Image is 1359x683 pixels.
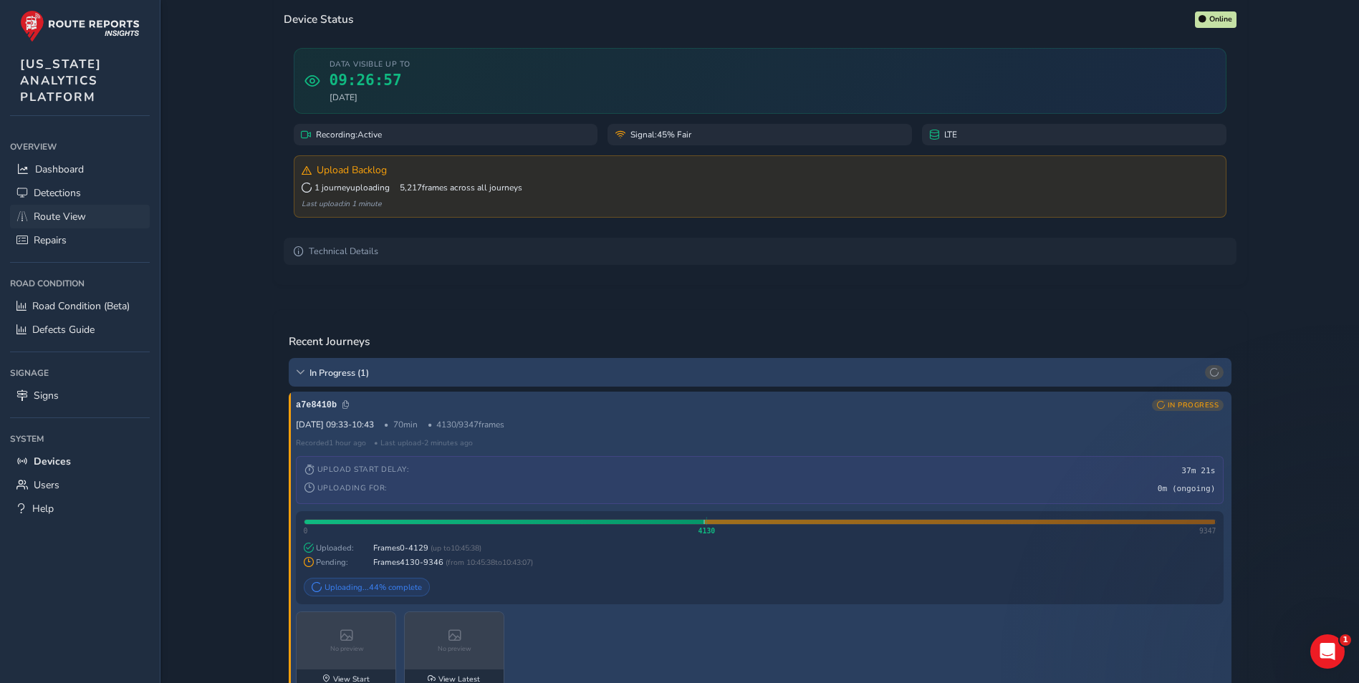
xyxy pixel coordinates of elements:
[10,273,150,294] div: Road Condition
[10,205,150,228] a: Route View
[630,129,691,140] span: Signal: 45% Fair
[1168,400,1219,410] span: IN PROGRESS
[330,92,410,103] span: [DATE]
[302,198,1218,209] div: Last upload: in 1 minute
[374,437,473,448] span: • Last upload -2 minutes ago
[304,543,368,553] span: Uploaded:
[1181,466,1215,475] span: 37m 21s
[330,72,410,89] span: 09:26:57
[316,129,382,140] span: Recording: Active
[284,13,353,26] h3: Device Status
[317,163,387,177] span: Upload Backlog
[20,10,140,42] img: rr logo
[400,182,522,193] span: 5,217 frames across all journeys
[32,323,95,336] span: Defects Guide
[34,389,59,402] span: Signs
[10,450,150,473] a: Devices
[1209,14,1232,25] span: Online
[373,557,443,568] span: Frames 4130 - 9346
[32,299,130,313] span: Road Condition (Beta)
[34,210,86,223] span: Route View
[304,520,706,524] div: 4130 frames uploaded
[10,158,150,181] a: Dashboard
[309,367,1200,379] span: In Progress ( 1 )
[304,578,431,597] div: Uploading... 44 % complete
[20,56,102,105] span: [US_STATE] ANALYTICS PLATFORM
[296,437,366,448] span: Recorded 1 hour ago
[10,362,150,384] div: Signage
[34,455,71,468] span: Devices
[10,136,150,158] div: Overview
[10,181,150,205] a: Detections
[698,527,716,535] span: 4130
[296,419,374,430] span: [DATE] 09:33 - 10:43
[289,335,370,348] h3: Recent Journeys
[296,400,350,410] span: Click to copy journey ID
[10,497,150,520] a: Help
[304,464,409,475] span: Upload Start Delay:
[438,644,471,653] span: No preview
[10,294,150,318] a: Road Condition (Beta)
[304,557,368,568] span: Pending:
[302,182,390,193] span: 1 journey uploading
[34,186,81,200] span: Detections
[1158,484,1216,493] span: 0m (ongoing)
[428,419,505,430] span: 4130 / 9347 frames
[428,543,481,553] span: (up to 10:45:38 )
[304,527,308,535] span: 0
[34,478,59,492] span: Users
[34,233,67,247] span: Repairs
[10,428,150,450] div: System
[443,557,533,568] span: ( from 10:45:38 to 10:43:07 )
[705,520,1215,524] div: 5217 frames pending
[330,59,410,69] span: Data visible up to
[1340,634,1351,646] span: 1
[10,318,150,341] a: Defects Guide
[1310,634,1345,669] iframe: Intercom live chat
[10,473,150,497] a: Users
[10,384,150,407] a: Signs
[944,129,957,140] span: LTE
[32,502,54,515] span: Help
[304,483,387,493] span: Uploading for:
[35,163,84,176] span: Dashboard
[384,419,418,430] span: 70 min
[284,238,1236,265] summary: Technical Details
[330,644,364,653] span: No preview
[10,228,150,252] a: Repairs
[373,543,428,553] span: Frames 0 - 4129
[1199,527,1216,535] span: 9347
